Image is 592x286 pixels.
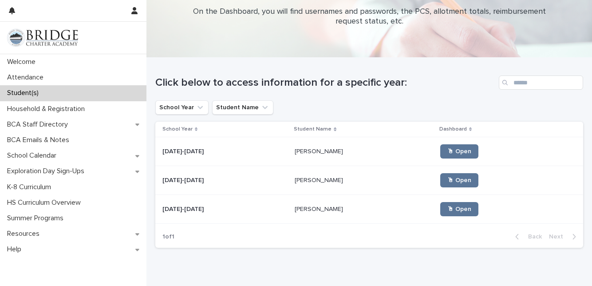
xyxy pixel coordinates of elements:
[440,144,478,159] a: 🖱 Open
[155,195,583,224] tr: [DATE]-[DATE][DATE]-[DATE] [PERSON_NAME][PERSON_NAME] 🖱 Open
[508,233,545,241] button: Back
[162,146,205,155] p: [DATE]-[DATE]
[447,177,471,183] span: 🖱 Open
[545,233,583,241] button: Next
[4,167,91,175] p: Exploration Day Sign-Ups
[447,206,471,212] span: 🖱 Open
[523,234,542,240] span: Back
[162,204,205,213] p: [DATE]-[DATE]
[4,245,28,254] p: Help
[295,204,345,213] p: [PERSON_NAME]
[4,120,75,129] p: BCA Staff Directory
[155,100,209,115] button: School Year
[4,183,58,191] p: K-8 Curriculum
[192,7,547,26] p: On the Dashboard, you will find usernames and passwords, the PCS, allotment totals, reimbursement...
[4,214,71,222] p: Summer Programs
[155,226,182,248] p: 1 of 1
[4,73,51,82] p: Attendance
[4,199,88,207] p: HS Curriculum Overview
[162,124,193,134] p: School Year
[162,175,205,184] p: [DATE]-[DATE]
[549,234,568,240] span: Next
[294,124,332,134] p: Student Name
[440,202,478,216] a: 🖱 Open
[440,173,478,187] a: 🖱 Open
[155,137,583,166] tr: [DATE]-[DATE][DATE]-[DATE] [PERSON_NAME][PERSON_NAME] 🖱 Open
[4,230,47,238] p: Resources
[4,105,92,113] p: Household & Registration
[7,29,78,47] img: V1C1m3IdTEidaUdm9Hs0
[4,136,76,144] p: BCA Emails & Notes
[4,151,63,160] p: School Calendar
[155,76,495,89] h1: Click below to access information for a specific year:
[295,146,345,155] p: [PERSON_NAME]
[499,75,583,90] input: Search
[4,89,46,97] p: Student(s)
[439,124,467,134] p: Dashboard
[4,58,43,66] p: Welcome
[295,175,345,184] p: [PERSON_NAME]
[447,148,471,155] span: 🖱 Open
[155,166,583,195] tr: [DATE]-[DATE][DATE]-[DATE] [PERSON_NAME][PERSON_NAME] 🖱 Open
[212,100,273,115] button: Student Name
